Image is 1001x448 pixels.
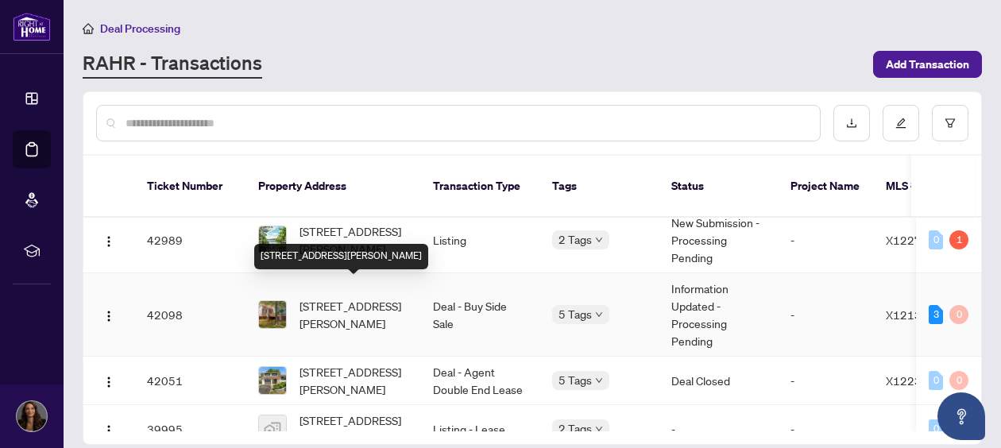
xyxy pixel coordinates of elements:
[300,363,408,398] span: [STREET_ADDRESS][PERSON_NAME]
[420,273,539,357] td: Deal - Buy Side Sale
[945,118,956,129] span: filter
[929,305,943,324] div: 3
[558,371,592,389] span: 5 Tags
[102,310,115,322] img: Logo
[778,207,873,273] td: -
[949,371,968,390] div: 0
[102,235,115,248] img: Logo
[873,156,968,218] th: MLS #
[778,273,873,357] td: -
[102,376,115,388] img: Logo
[96,416,122,442] button: Logo
[659,156,778,218] th: Status
[134,357,245,405] td: 42051
[259,301,286,328] img: thumbnail-img
[134,273,245,357] td: 42098
[558,230,592,249] span: 2 Tags
[659,357,778,405] td: Deal Closed
[259,226,286,253] img: thumbnail-img
[778,156,873,218] th: Project Name
[949,305,968,324] div: 0
[929,419,943,438] div: 0
[100,21,180,36] span: Deal Processing
[883,105,919,141] button: edit
[595,311,603,319] span: down
[17,401,47,431] img: Profile Icon
[886,307,950,322] span: X12130732
[102,424,115,437] img: Logo
[886,233,950,247] span: X12271937
[659,273,778,357] td: Information Updated - Processing Pending
[886,52,969,77] span: Add Transaction
[932,105,968,141] button: filter
[300,222,408,257] span: [STREET_ADDRESS][PERSON_NAME]
[83,50,262,79] a: RAHR - Transactions
[778,357,873,405] td: -
[83,23,94,34] span: home
[595,236,603,244] span: down
[873,51,982,78] button: Add Transaction
[420,357,539,405] td: Deal - Agent Double End Lease
[96,368,122,393] button: Logo
[259,367,286,394] img: thumbnail-img
[659,207,778,273] td: New Submission - Processing Pending
[929,371,943,390] div: 0
[937,392,985,440] button: Open asap
[300,411,408,446] span: [STREET_ADDRESS][PERSON_NAME]
[833,105,870,141] button: download
[595,425,603,433] span: down
[96,302,122,327] button: Logo
[846,118,857,129] span: download
[929,230,943,249] div: 0
[420,156,539,218] th: Transaction Type
[949,230,968,249] div: 1
[595,377,603,384] span: down
[558,419,592,438] span: 2 Tags
[245,156,420,218] th: Property Address
[259,415,286,442] img: thumbnail-img
[96,227,122,253] button: Logo
[886,373,950,388] span: X12233810
[539,156,659,218] th: Tags
[134,156,245,218] th: Ticket Number
[895,118,906,129] span: edit
[134,207,245,273] td: 42989
[558,305,592,323] span: 5 Tags
[420,207,539,273] td: Listing
[300,297,408,332] span: [STREET_ADDRESS][PERSON_NAME]
[13,12,51,41] img: logo
[254,244,428,269] div: [STREET_ADDRESS][PERSON_NAME]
